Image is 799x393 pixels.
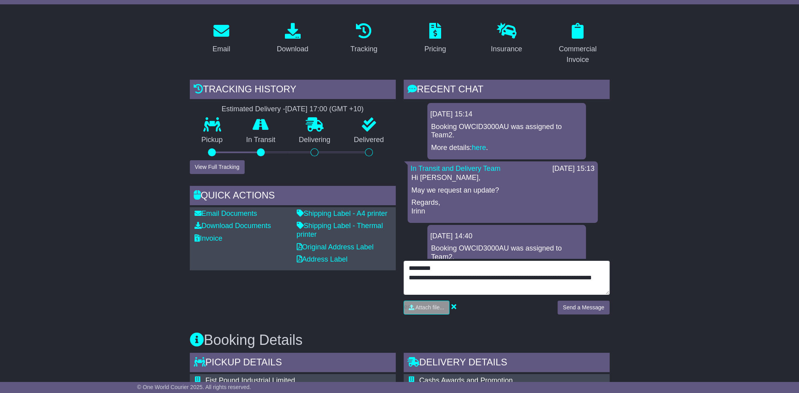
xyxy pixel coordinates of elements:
p: May we request an update? [412,186,594,195]
div: Quick Actions [190,186,396,207]
button: View Full Tracking [190,160,245,174]
div: [DATE] 14:40 [430,232,583,241]
a: Shipping Label - Thermal printer [297,222,383,238]
div: Tracking [350,44,377,54]
div: Tracking history [190,80,396,101]
a: Original Address Label [297,243,374,251]
a: In Transit and Delivery Team [411,165,501,172]
a: Invoice [195,234,223,242]
a: Shipping Label - A4 printer [297,210,387,217]
a: Download Documents [195,222,271,230]
button: Send a Message [558,301,609,314]
div: RECENT CHAT [404,80,610,101]
div: Download [277,44,308,54]
div: Pickup Details [190,353,396,374]
p: Pickup [190,136,235,144]
a: Commercial Invoice [546,20,610,68]
div: Commercial Invoice [551,44,604,65]
div: [DATE] 15:13 [552,165,595,173]
p: Delivering [287,136,342,144]
a: here [472,144,486,152]
a: Insurance [486,20,527,57]
a: Address Label [297,255,348,263]
div: Email [212,44,230,54]
div: Pricing [424,44,446,54]
a: Pricing [419,20,451,57]
div: [DATE] 15:14 [430,110,583,119]
div: [DATE] 17:00 (GMT +10) [285,105,364,114]
span: Cashs Awards and Promotion [419,376,513,384]
a: Tracking [345,20,382,57]
p: More details: . [431,144,582,152]
a: Email Documents [195,210,257,217]
span: © One World Courier 2025. All rights reserved. [137,384,251,390]
p: Delivered [342,136,396,144]
p: Hi [PERSON_NAME], [412,174,594,182]
p: Booking OWCID3000AU was assigned to Team2. [431,123,582,140]
p: Regards, Irinn [412,198,594,215]
a: Email [207,20,235,57]
p: In Transit [234,136,287,144]
span: Fist Pound Industrial Limited [206,376,295,384]
div: Delivery Details [404,353,610,374]
p: Booking OWCID3000AU was assigned to Team2. [431,244,582,261]
div: Insurance [491,44,522,54]
h3: Booking Details [190,332,610,348]
a: Download [271,20,313,57]
div: Estimated Delivery - [190,105,396,114]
